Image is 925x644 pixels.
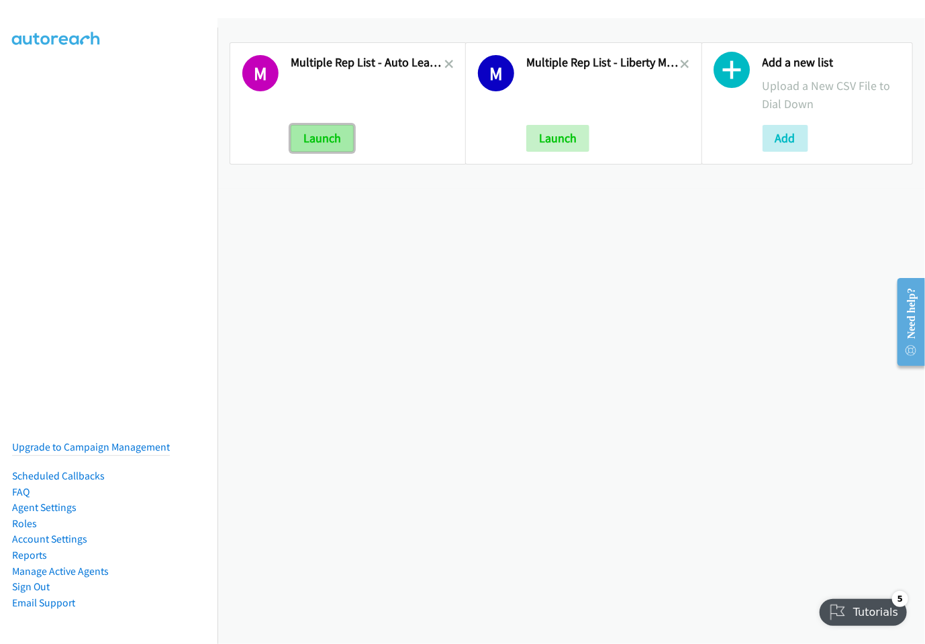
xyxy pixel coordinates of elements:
button: Launch [526,125,589,152]
h1: M [242,55,279,91]
h1: M [478,55,514,91]
a: FAQ [12,486,30,498]
a: Account Settings [12,533,87,545]
a: Roles [12,517,37,530]
a: Sign Out [12,580,50,593]
p: Upload a New CSV File to Dial Down [763,77,900,113]
h2: Multiple Rep List - Liberty Mutual Auto Leads [526,55,680,71]
a: Manage Active Agents [12,565,109,578]
a: Agent Settings [12,501,77,514]
iframe: Resource Center [887,269,925,375]
a: Reports [12,549,47,561]
button: Add [763,125,808,152]
button: Launch [291,125,354,152]
h2: Add a new list [763,55,900,71]
h2: Multiple Rep List - Auto Leads Geico [291,55,444,71]
a: Scheduled Callbacks [12,469,105,482]
iframe: Checklist [812,586,915,634]
a: Upgrade to Campaign Management [12,441,170,453]
a: Email Support [12,596,75,609]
